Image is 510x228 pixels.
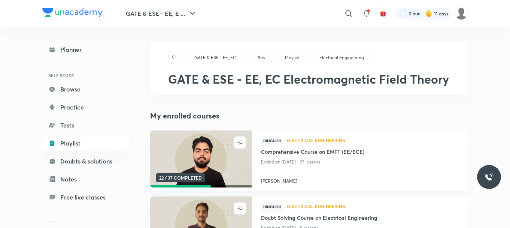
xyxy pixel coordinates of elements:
[286,204,459,209] a: Electrical Engineering
[42,100,129,115] a: Practice
[150,130,252,190] a: new-thumbnail22 / 37 COMPLETED
[42,8,103,19] a: Company Logo
[284,54,301,61] a: Playlist
[42,82,129,97] a: Browse
[42,42,129,57] a: Planner
[285,54,299,61] p: Playlist
[286,138,459,143] a: Electrical Engineering
[261,136,283,145] span: Hinglish
[256,54,265,61] p: Plus
[261,202,283,211] span: Hinglish
[380,10,386,17] img: avatar
[261,148,459,157] a: Comprehensive Course on EMFT (EE/ECE)
[286,204,459,208] span: Electrical Engineering
[149,130,253,188] img: new-thumbnail
[455,7,468,20] img: Divyanshu
[425,10,432,17] img: streak
[42,118,129,133] a: Tests
[261,175,459,184] a: [PERSON_NAME]
[42,8,103,17] img: Company Logo
[42,154,129,169] a: Doubts & solutions
[261,157,459,167] p: Ended on [DATE] • 37 lessons
[319,54,364,61] p: Electrical Engineering
[261,214,459,223] a: Doubt Solving Course on Electrical Engineering
[121,6,201,21] button: GATE & ESE - EE, E ...
[168,71,449,87] span: GATE & ESE - EE, EC Electromagnetic Field Theory
[485,172,494,181] img: ttu
[156,173,205,182] span: 22 / 37 COMPLETED
[318,54,365,61] a: Electrical Engineering
[42,69,129,82] h6: SELF STUDY
[150,110,468,121] h4: My enrolled courses
[42,136,129,151] a: Playlist
[377,7,389,19] button: avatar
[42,190,129,205] a: Free live classes
[193,54,238,61] a: GATE & ESE - EE, EC
[286,138,459,142] span: Electrical Engineering
[255,54,266,61] a: Plus
[42,172,129,187] a: Notes
[194,54,236,61] p: GATE & ESE - EE, EC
